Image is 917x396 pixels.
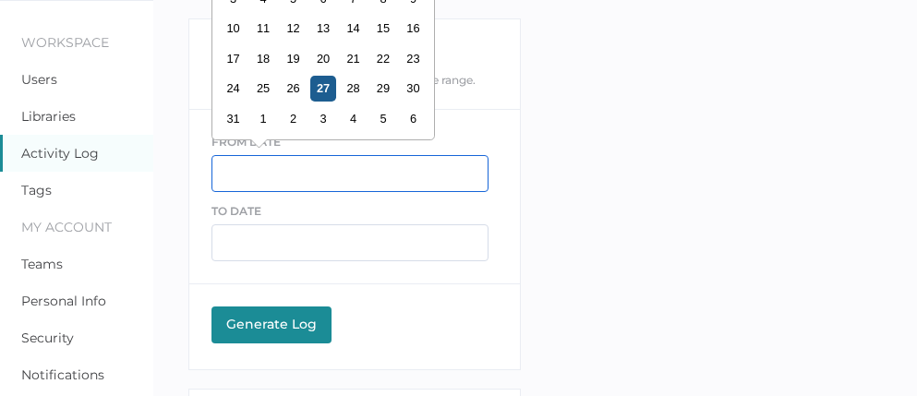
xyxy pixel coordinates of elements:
[310,16,335,41] div: Choose Wednesday, August 13th, 2025
[221,76,246,101] div: Choose Sunday, August 24th, 2025
[370,106,395,131] div: Choose Friday, September 5th, 2025
[21,256,63,272] a: Teams
[221,46,246,71] div: Choose Sunday, August 17th, 2025
[21,71,57,88] a: Users
[340,16,365,41] div: Choose Thursday, August 14th, 2025
[221,16,246,41] div: Choose Sunday, August 10th, 2025
[370,76,395,101] div: Choose Friday, August 29th, 2025
[340,76,365,101] div: Choose Thursday, August 28th, 2025
[211,204,261,218] span: TO DATE
[400,46,425,71] div: Choose Saturday, August 23rd, 2025
[221,316,322,332] div: Generate Log
[250,76,275,101] div: Choose Monday, August 25th, 2025
[310,46,335,71] div: Choose Wednesday, August 20th, 2025
[280,106,305,131] div: Choose Tuesday, September 2nd, 2025
[250,16,275,41] div: Choose Monday, August 11th, 2025
[250,106,275,131] div: Choose Monday, September 1st, 2025
[221,106,246,131] div: Choose Sunday, August 31st, 2025
[211,306,332,343] button: Generate Log
[340,46,365,71] div: Choose Thursday, August 21st, 2025
[400,16,425,41] div: Choose Saturday, August 16th, 2025
[280,16,305,41] div: Choose Tuesday, August 12th, 2025
[250,46,275,71] div: Choose Monday, August 18th, 2025
[340,106,365,131] div: Choose Thursday, September 4th, 2025
[400,76,425,101] div: Choose Saturday, August 30th, 2025
[370,46,395,71] div: Choose Friday, August 22nd, 2025
[310,76,335,101] div: Choose Wednesday, August 27th, 2025
[310,106,335,131] div: Choose Wednesday, September 3rd, 2025
[21,330,74,346] a: Security
[280,46,305,71] div: Choose Tuesday, August 19th, 2025
[21,182,52,198] a: Tags
[21,108,76,125] a: Libraries
[21,293,106,309] a: Personal Info
[370,16,395,41] div: Choose Friday, August 15th, 2025
[280,76,305,101] div: Choose Tuesday, August 26th, 2025
[21,145,99,162] a: Activity Log
[400,106,425,131] div: Choose Saturday, September 6th, 2025
[21,366,104,383] a: Notifications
